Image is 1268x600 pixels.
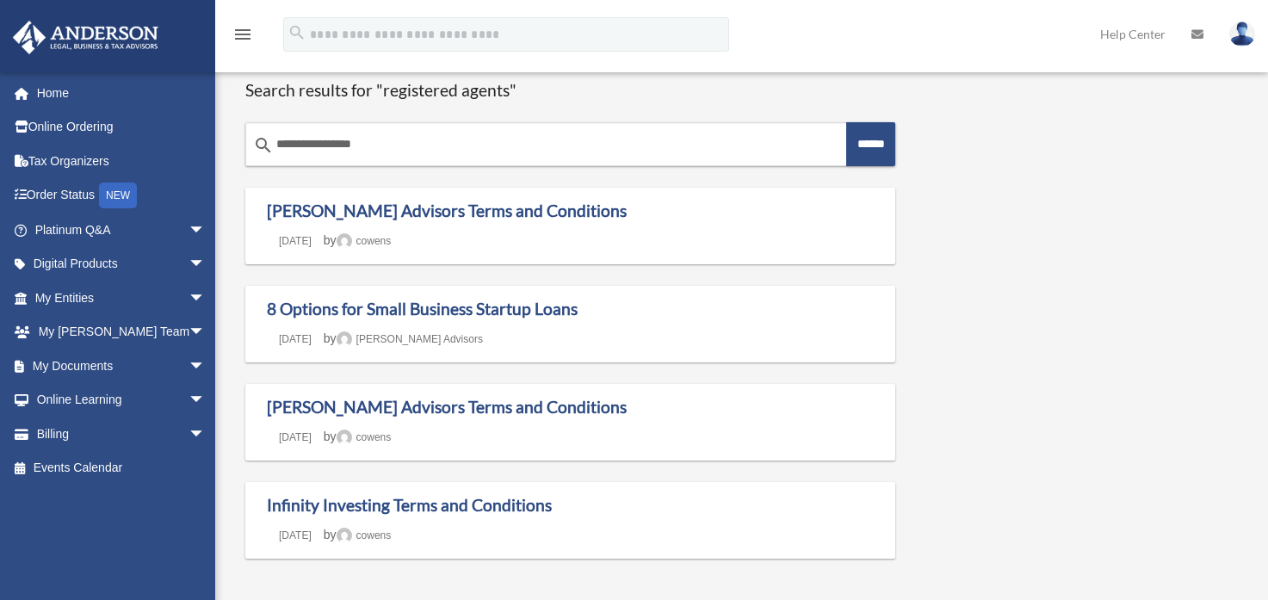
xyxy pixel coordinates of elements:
[12,76,223,110] a: Home
[189,213,223,248] span: arrow_drop_down
[267,431,324,443] a: [DATE]
[12,213,232,247] a: Platinum Q&Aarrow_drop_down
[324,430,391,443] span: by
[337,235,392,247] a: cowens
[189,315,223,350] span: arrow_drop_down
[12,247,232,281] a: Digital Productsarrow_drop_down
[337,333,483,345] a: [PERSON_NAME] Advisors
[189,383,223,418] span: arrow_drop_down
[324,528,391,541] span: by
[337,431,392,443] a: cowens
[12,451,232,486] a: Events Calendar
[12,383,232,418] a: Online Learningarrow_drop_down
[337,529,392,541] a: cowens
[288,23,306,42] i: search
[267,529,324,541] a: [DATE]
[12,417,232,451] a: Billingarrow_drop_down
[267,201,627,220] a: [PERSON_NAME] Advisors Terms and Conditions
[12,178,232,213] a: Order StatusNEW
[12,315,232,349] a: My [PERSON_NAME] Teamarrow_drop_down
[245,80,895,102] h1: Search results for "registered agents"
[267,299,578,319] a: 8 Options for Small Business Startup Loans
[12,144,232,178] a: Tax Organizers
[189,247,223,282] span: arrow_drop_down
[324,331,483,345] span: by
[12,281,232,315] a: My Entitiesarrow_drop_down
[267,333,324,345] a: [DATE]
[189,417,223,452] span: arrow_drop_down
[253,135,274,156] i: search
[267,397,627,417] a: [PERSON_NAME] Advisors Terms and Conditions
[12,349,232,383] a: My Documentsarrow_drop_down
[232,24,253,45] i: menu
[324,233,391,247] span: by
[8,21,164,54] img: Anderson Advisors Platinum Portal
[99,182,137,208] div: NEW
[12,110,232,145] a: Online Ordering
[189,281,223,316] span: arrow_drop_down
[267,495,552,515] a: Infinity Investing Terms and Conditions
[232,30,253,45] a: menu
[189,349,223,384] span: arrow_drop_down
[1229,22,1255,46] img: User Pic
[267,235,324,247] a: [DATE]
